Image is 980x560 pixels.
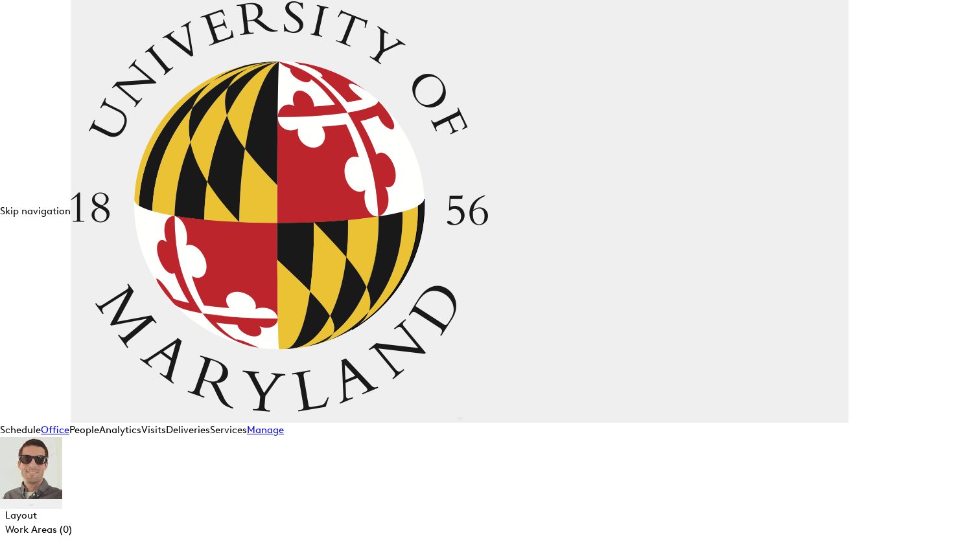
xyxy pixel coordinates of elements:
a: Manage [247,424,284,436]
a: Deliveries [166,424,210,436]
span: Work Areas (0) [5,524,72,535]
a: Analytics [99,424,141,436]
a: Visits [141,424,166,436]
a: People [69,424,99,436]
a: Office [41,424,69,436]
span: Layout [5,510,37,521]
a: Services [210,424,247,436]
